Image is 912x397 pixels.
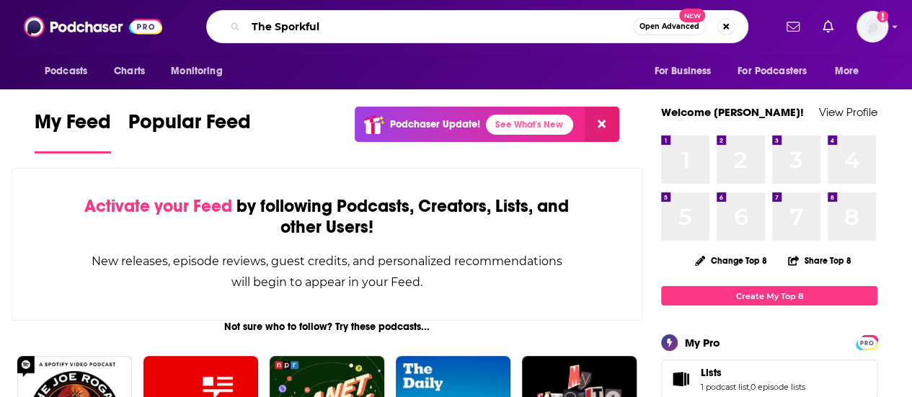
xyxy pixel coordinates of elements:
[24,13,162,40] img: Podchaser - Follow, Share and Rate Podcasts
[661,105,804,119] a: Welcome [PERSON_NAME]!
[639,23,699,30] span: Open Advanced
[206,10,748,43] div: Search podcasts, credits, & more...
[751,382,805,392] a: 0 episode lists
[835,61,859,81] span: More
[666,369,695,389] a: Lists
[819,105,877,119] a: View Profile
[781,14,805,39] a: Show notifications dropdown
[856,11,888,43] button: Show profile menu
[856,11,888,43] span: Logged in as mdekoning
[728,58,828,85] button: open menu
[685,336,720,349] div: My Pro
[105,58,154,85] a: Charts
[686,251,776,269] button: Change Top 8
[161,58,241,85] button: open menu
[246,15,633,38] input: Search podcasts, credits, & more...
[128,110,251,143] span: Popular Feed
[84,196,570,238] div: by following Podcasts, Creators, Lists, and other Users!
[45,61,87,81] span: Podcasts
[701,382,749,392] a: 1 podcast list
[856,11,888,43] img: User Profile
[654,61,711,81] span: For Business
[825,58,877,85] button: open menu
[114,61,145,81] span: Charts
[35,58,106,85] button: open menu
[84,195,232,217] span: Activate your Feed
[701,366,805,379] a: Lists
[858,336,875,347] a: PRO
[701,366,722,379] span: Lists
[390,118,480,130] p: Podchaser Update!
[858,337,875,348] span: PRO
[486,115,573,135] a: See What's New
[171,61,222,81] span: Monitoring
[738,61,807,81] span: For Podcasters
[633,18,706,35] button: Open AdvancedNew
[749,382,751,392] span: ,
[84,251,570,293] div: New releases, episode reviews, guest credits, and personalized recommendations will begin to appe...
[35,110,111,143] span: My Feed
[128,110,251,153] a: Popular Feed
[644,58,729,85] button: open menu
[661,286,877,305] a: Create My Top 8
[35,110,111,153] a: My Feed
[787,246,852,275] button: Share Top 8
[817,14,839,39] a: Show notifications dropdown
[679,9,705,22] span: New
[877,11,888,22] svg: Add a profile image
[12,321,642,333] div: Not sure who to follow? Try these podcasts...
